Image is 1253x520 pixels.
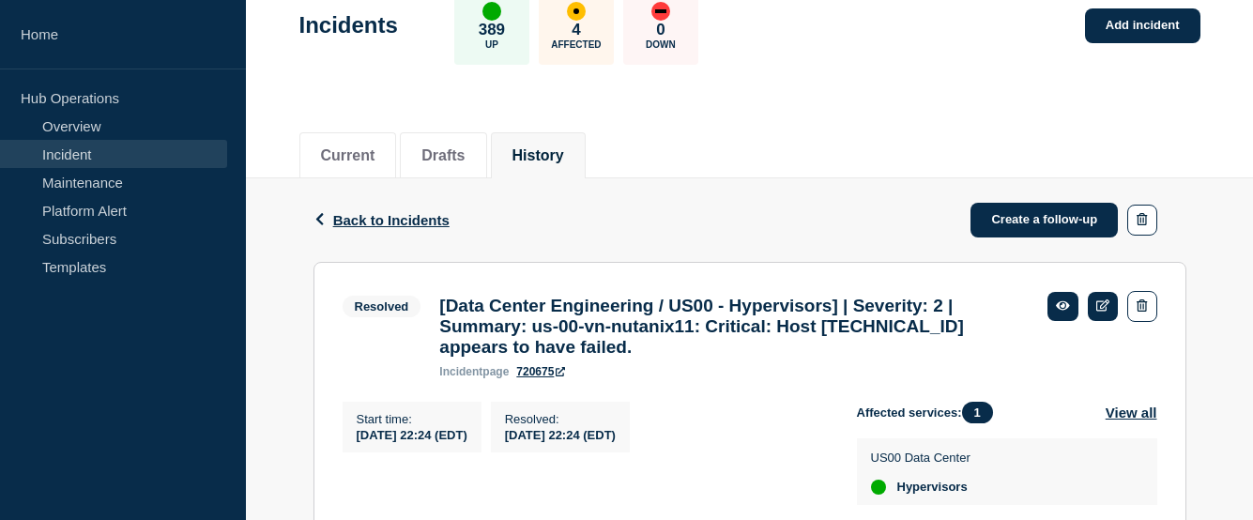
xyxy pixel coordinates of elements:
span: incident [439,365,482,378]
span: Affected services: [857,402,1002,423]
span: [DATE] 22:24 (EDT) [357,428,467,442]
div: up [871,480,886,495]
span: Hypervisors [897,480,968,495]
button: History [512,147,564,164]
button: Current [321,147,375,164]
div: down [651,2,670,21]
a: 720675 [516,365,565,378]
p: page [439,365,509,378]
p: Down [646,39,676,50]
h1: Incidents [299,12,398,38]
span: [DATE] 22:24 (EDT) [505,428,616,442]
p: 389 [479,21,505,39]
span: Back to Incidents [333,212,450,228]
a: Add incident [1085,8,1200,43]
p: 0 [656,21,665,39]
span: Resolved [343,296,421,317]
button: Back to Incidents [313,212,450,228]
a: Create a follow-up [970,203,1118,237]
p: Affected [551,39,601,50]
span: 1 [962,402,993,423]
p: Resolved : [505,412,616,426]
p: Start time : [357,412,467,426]
h3: [Data Center Engineering / US00 - Hypervisors] | Severity: 2 | Summary: us-00-vn-nutanix11: Criti... [439,296,1029,358]
button: Drafts [421,147,465,164]
p: Up [485,39,498,50]
div: up [482,2,501,21]
div: affected [567,2,586,21]
p: US00 Data Center [871,451,970,465]
p: 4 [572,21,580,39]
button: View all [1106,402,1157,423]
